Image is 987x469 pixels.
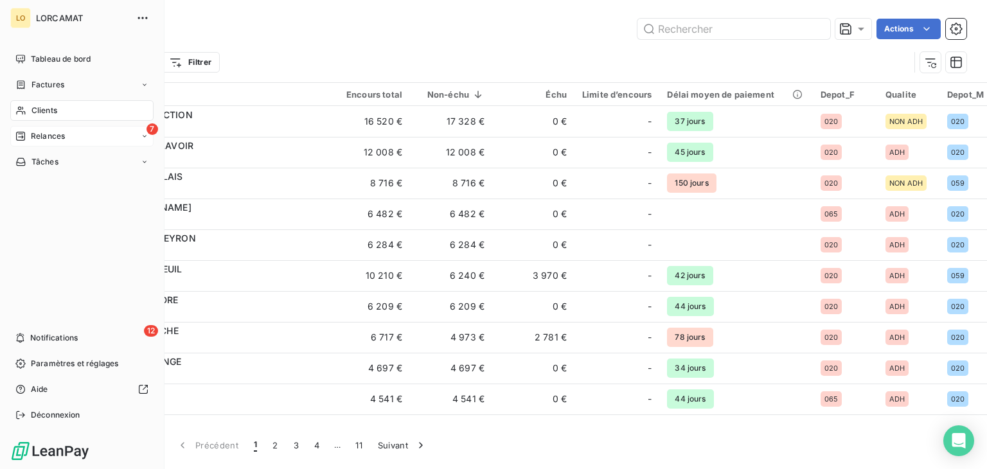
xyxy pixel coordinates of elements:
[89,214,320,227] span: C0030947
[410,199,492,229] td: 6 482 €
[335,89,402,100] div: Encours total
[943,425,974,456] div: Open Intercom Messenger
[10,152,154,172] a: Tâches
[410,260,492,291] td: 6 240 €
[824,148,838,156] span: 020
[876,19,941,39] button: Actions
[10,49,154,69] a: Tableau de bord
[951,364,965,372] span: 020
[328,414,410,445] td: 6 836 €
[500,89,567,100] div: Échu
[31,358,118,369] span: Paramètres et réglages
[492,229,574,260] td: 0 €
[10,353,154,374] a: Paramètres et réglages
[667,112,713,131] span: 37 jours
[889,395,905,403] span: ADH
[89,306,320,319] span: C0031530
[889,241,905,249] span: ADH
[648,362,652,375] span: -
[328,291,410,322] td: 6 209 €
[10,441,90,461] img: Logo LeanPay
[492,260,574,291] td: 3 970 €
[31,156,58,168] span: Tâches
[410,384,492,414] td: 4 541 €
[648,238,652,251] span: -
[667,389,713,409] span: 44 jours
[667,297,713,316] span: 44 jours
[648,300,652,313] span: -
[147,123,158,135] span: 7
[328,229,410,260] td: 6 284 €
[31,409,80,421] span: Déconnexion
[648,269,652,282] span: -
[328,384,410,414] td: 4 541 €
[951,148,965,156] span: 020
[370,432,435,459] button: Suivant
[31,79,64,91] span: Factures
[824,272,838,279] span: 020
[648,393,652,405] span: -
[328,322,410,353] td: 6 717 €
[824,333,838,341] span: 020
[328,106,410,137] td: 16 520 €
[582,89,652,100] div: Limite d’encours
[254,439,257,452] span: 1
[10,8,31,28] div: LO
[168,432,246,459] button: Précédent
[89,183,320,196] span: C0025652
[889,364,905,372] span: ADH
[10,75,154,95] a: Factures
[821,89,870,100] div: Depot_F
[410,168,492,199] td: 8 716 €
[824,118,838,125] span: 020
[824,364,838,372] span: 020
[889,303,905,310] span: ADH
[89,152,320,165] span: C0031522
[667,328,713,347] span: 78 jours
[328,199,410,229] td: 6 482 €
[410,229,492,260] td: 6 284 €
[327,435,348,456] span: …
[889,118,923,125] span: NON ADH
[824,395,838,403] span: 065
[348,432,370,459] button: 11
[36,13,129,23] span: LORCAMAT
[286,432,307,459] button: 3
[648,177,652,190] span: -
[637,19,830,39] input: Rechercher
[951,395,965,403] span: 020
[418,89,485,100] div: Non-échu
[648,331,652,344] span: -
[161,52,220,73] button: Filtrer
[89,245,320,258] span: C0025708
[951,241,965,249] span: 020
[492,384,574,414] td: 0 €
[31,384,48,395] span: Aide
[10,100,154,121] a: Clients
[667,143,713,162] span: 45 jours
[824,210,838,218] span: 065
[951,118,965,125] span: 020
[492,353,574,384] td: 0 €
[492,199,574,229] td: 0 €
[410,353,492,384] td: 4 697 €
[889,272,905,279] span: ADH
[951,272,965,279] span: 059
[307,432,327,459] button: 4
[648,208,652,220] span: -
[89,276,320,288] span: C0030925
[410,322,492,353] td: 4 973 €
[492,137,574,168] td: 0 €
[648,146,652,159] span: -
[648,115,652,128] span: -
[10,379,154,400] a: Aide
[410,106,492,137] td: 17 328 €
[265,432,285,459] button: 2
[410,414,492,445] td: 4 463 €
[31,53,91,65] span: Tableau de bord
[492,168,574,199] td: 0 €
[31,105,57,116] span: Clients
[89,399,320,412] span: C0001918
[889,333,905,341] span: ADH
[492,322,574,353] td: 2 781 €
